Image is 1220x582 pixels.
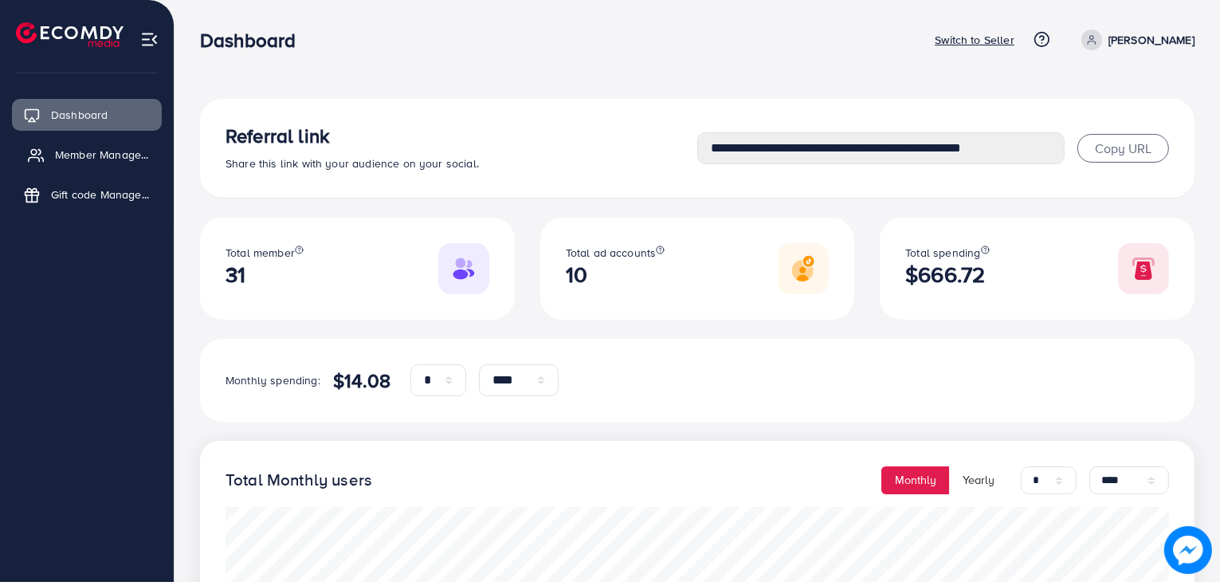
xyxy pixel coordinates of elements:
img: Responsive image [778,243,829,294]
img: Responsive image [438,243,489,294]
a: [PERSON_NAME] [1075,29,1195,50]
p: [PERSON_NAME] [1108,30,1195,49]
a: Gift code Management [12,179,162,210]
img: image [1164,526,1211,573]
h2: $666.72 [905,262,989,288]
span: Total member [226,245,295,261]
h4: Total Monthly users [226,470,372,490]
span: Total spending [905,245,980,261]
button: Copy URL [1077,134,1169,163]
img: menu [140,30,159,49]
h4: $14.08 [333,369,391,392]
p: Switch to Seller [935,30,1014,49]
p: Monthly spending: [226,371,320,390]
span: Copy URL [1095,140,1151,157]
h2: 31 [226,262,304,288]
h3: Dashboard [200,29,308,52]
a: Member Management [12,139,162,171]
span: Total ad accounts [566,245,657,261]
img: Responsive image [1118,243,1169,294]
a: Dashboard [12,99,162,131]
h3: Referral link [226,124,697,147]
button: Monthly [881,466,950,494]
h2: 10 [566,262,665,288]
span: Share this link with your audience on your social. [226,155,479,171]
img: logo [16,22,124,47]
span: Member Management [55,147,154,163]
button: Yearly [949,466,1008,494]
span: Gift code Management [51,187,150,203]
span: Dashboard [51,107,108,123]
